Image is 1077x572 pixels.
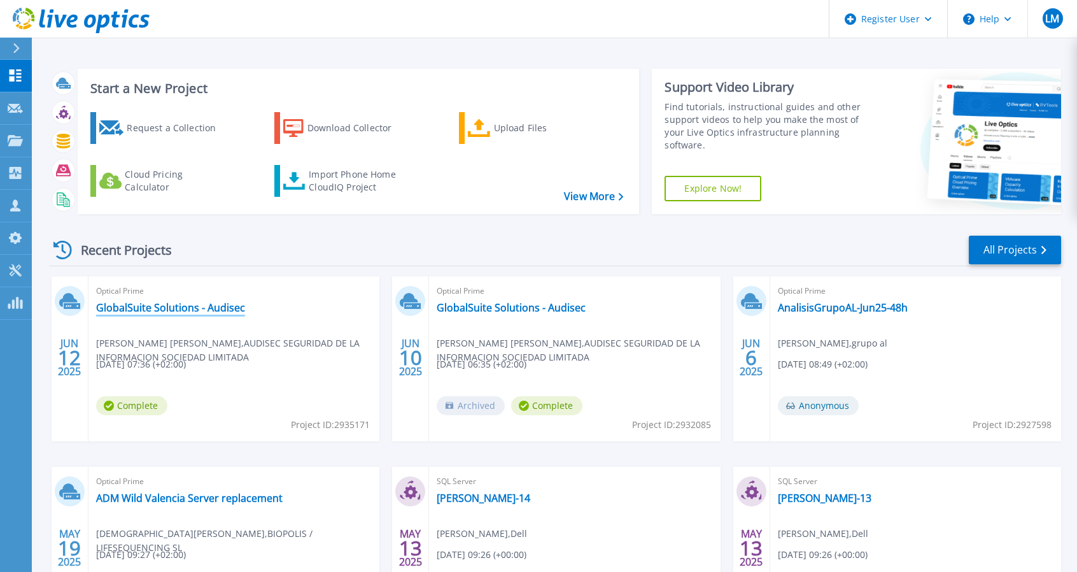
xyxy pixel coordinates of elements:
div: MAY 2025 [57,525,81,571]
span: [DATE] 06:35 (+02:00) [437,357,526,371]
span: 13 [399,543,422,554]
div: MAY 2025 [739,525,763,571]
a: Explore Now! [665,176,761,201]
div: Support Video Library [665,79,871,96]
span: SQL Server [437,475,712,489]
span: [DATE] 09:26 (+00:00) [437,548,526,562]
span: 10 [399,352,422,363]
span: [PERSON_NAME] [PERSON_NAME] , AUDISEC SEGURIDAD DE LA INFORMACION SOCIEDAD LIMITADA [96,336,379,364]
a: Download Collector [274,112,416,144]
span: [PERSON_NAME] , Dell [437,527,527,541]
span: Optical Prime [778,284,1053,298]
div: Request a Collection [127,115,229,141]
a: [PERSON_NAME]-13 [778,492,871,504]
a: ADM Wild Valencia Server replacement [96,492,283,504]
span: Project ID: 2927598 [973,418,1052,432]
span: 19 [58,543,81,554]
span: 6 [745,352,757,363]
span: Optical Prime [96,284,372,298]
span: Optical Prime [96,475,372,489]
a: Upload Files [459,112,601,144]
a: All Projects [969,236,1061,264]
div: MAY 2025 [398,525,423,571]
a: GlobalSuite Solutions - Audisec [437,301,586,314]
span: [DATE] 08:49 (+02:00) [778,357,868,371]
a: Request a Collection [90,112,232,144]
h3: Start a New Project [90,82,623,96]
span: SQL Server [778,475,1053,489]
span: [PERSON_NAME] , Dell [778,527,868,541]
span: Project ID: 2935171 [291,418,370,432]
a: GlobalSuite Solutions - Audisec [96,301,245,314]
div: Upload Files [494,115,596,141]
span: LM [1045,13,1059,24]
span: [DATE] 09:26 (+00:00) [778,548,868,562]
div: Find tutorials, instructional guides and other support videos to help you make the most of your L... [665,101,871,152]
span: [DATE] 07:36 (+02:00) [96,357,186,371]
div: JUN 2025 [57,334,81,381]
div: Download Collector [307,115,409,141]
div: JUN 2025 [739,334,763,381]
span: Project ID: 2932085 [632,418,711,432]
span: Anonymous [778,396,859,415]
span: 13 [740,543,763,554]
a: View More [564,190,623,203]
span: Archived [437,396,505,415]
div: Recent Projects [49,234,189,266]
span: Complete [511,396,582,415]
span: Optical Prime [437,284,712,298]
a: [PERSON_NAME]-14 [437,492,530,504]
span: [PERSON_NAME] [PERSON_NAME] , AUDISEC SEGURIDAD DE LA INFORMACION SOCIEDAD LIMITADA [437,336,720,364]
div: Cloud Pricing Calculator [125,168,227,194]
span: [PERSON_NAME] , grupo al [778,336,887,350]
span: Complete [96,396,167,415]
span: [DEMOGRAPHIC_DATA][PERSON_NAME] , BIOPOLIS / LIFESEQUENCING SL [96,527,379,555]
a: AnalisisGrupoAL-Jun25-48h [778,301,908,314]
div: JUN 2025 [398,334,423,381]
span: [DATE] 09:27 (+02:00) [96,548,186,562]
span: 12 [58,352,81,363]
div: Import Phone Home CloudIQ Project [309,168,408,194]
a: Cloud Pricing Calculator [90,165,232,197]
